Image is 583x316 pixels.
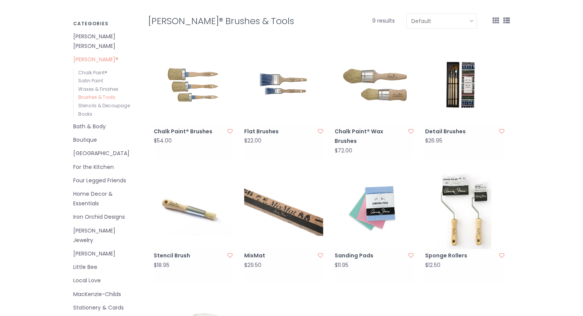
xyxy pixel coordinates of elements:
a: Sanding Pads [335,251,406,260]
a: Add to wishlist [227,252,233,259]
h1: [PERSON_NAME]® Brushes & Tools [148,16,312,26]
div: $26.95 [425,138,442,144]
a: Detail Brushes [425,127,496,136]
a: Chalk Paint® Wax Brushes [335,127,406,146]
a: Boutique [73,135,136,145]
h3: Categories [73,21,136,26]
a: Iron Orchid Designs [73,212,136,222]
a: Stationery & Cards [73,303,136,313]
img: Annie Sloan® Flat Brushes [244,46,323,125]
a: Chalk Paint® [78,69,107,76]
div: $72.00 [335,148,352,154]
div: $12.50 [425,262,440,268]
a: [PERSON_NAME]® [73,55,136,64]
div: $18.95 [154,262,169,268]
a: Stencils & Decoupage [78,102,130,109]
a: Bath & Body [73,122,136,131]
a: Add to wishlist [318,128,323,135]
img: Annie Sloan® Sponge Rollers [425,170,504,249]
span: 9 results [372,17,395,25]
a: Books [78,111,92,117]
div: $22.00 [244,138,261,144]
a: Add to wishlist [227,128,233,135]
a: Home Decor & Essentials [73,189,136,208]
a: MixMat [244,251,315,260]
img: Annie Sloan® Sanding Pads [335,170,414,249]
a: Local Love [73,276,136,285]
a: Add to wishlist [499,128,504,135]
a: Stencil Brush [154,251,225,260]
a: Sponge Rollers [425,251,496,260]
img: Annie Sloan® MixMat [244,170,323,249]
div: $29.50 [244,262,261,268]
a: For the Kitchen [73,162,136,172]
a: Chalk Paint® Brushes [154,127,225,136]
a: Little Bee [73,262,136,272]
a: Add to wishlist [499,252,504,259]
div: $54.00 [154,138,172,144]
img: Annie Sloan® Detail Brushes [425,46,504,125]
a: Waxes & Finishes [78,86,118,92]
a: [PERSON_NAME] [73,249,136,259]
div: $11.95 [335,262,348,268]
a: Brushes & Tools [78,94,115,100]
img: Annie Sloan® Stencil Brush [154,170,233,249]
a: Satin Paint [78,77,103,84]
a: [GEOGRAPHIC_DATA] [73,149,136,158]
a: MacKenzie-Childs [73,290,136,299]
a: Add to wishlist [318,252,323,259]
img: Annie Sloan® Chalk Paint® Brushes [154,46,233,125]
a: Add to wishlist [408,128,414,135]
img: Annie Sloan® Chalk Paint® Wax Brushes [335,46,414,125]
a: [PERSON_NAME] [PERSON_NAME] [73,32,136,51]
a: Flat Brushes [244,127,315,136]
a: Four Legged Friends [73,176,136,185]
a: [PERSON_NAME] Jewelry [73,226,136,245]
a: Add to wishlist [408,252,414,259]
